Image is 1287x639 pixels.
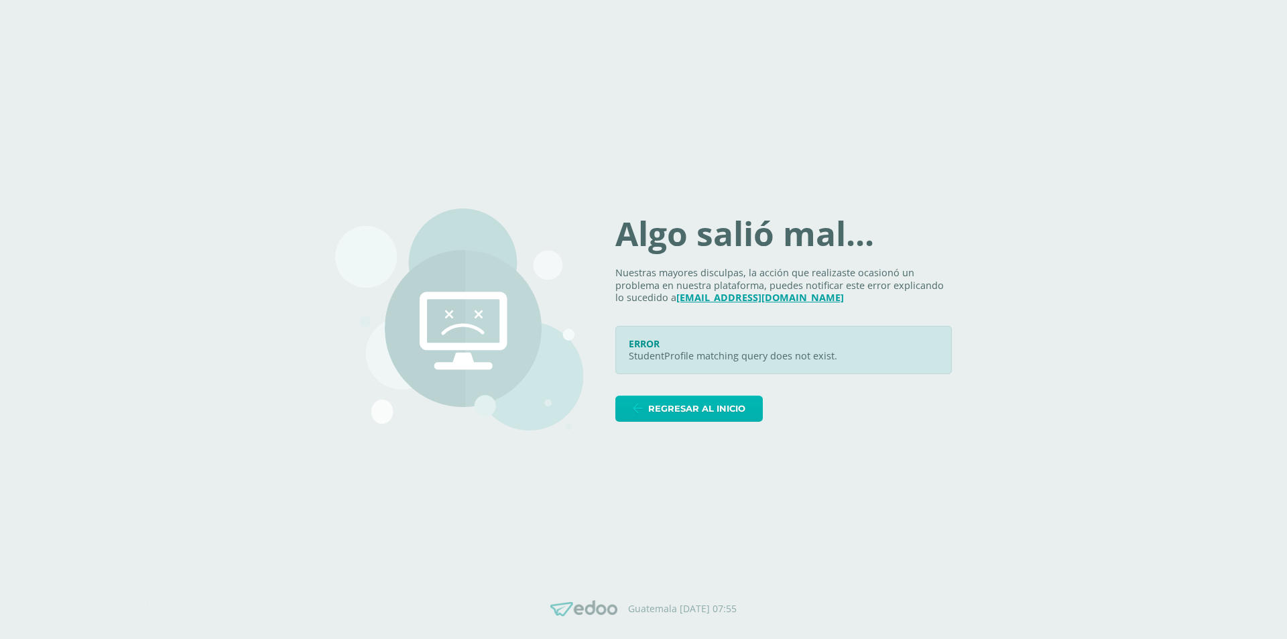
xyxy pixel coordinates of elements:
[648,396,745,421] span: Regresar al inicio
[335,209,583,430] img: 500.png
[629,337,660,350] span: ERROR
[615,217,952,251] h1: Algo salió mal...
[676,291,844,304] a: [EMAIL_ADDRESS][DOMAIN_NAME]
[615,267,952,304] p: Nuestras mayores disculpas, la acción que realizaste ocasionó un problema en nuestra plataforma, ...
[550,600,617,617] img: Edoo
[615,396,763,422] a: Regresar al inicio
[629,350,938,363] p: StudentProfile matching query does not exist.
[628,603,737,615] p: Guatemala [DATE] 07:55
